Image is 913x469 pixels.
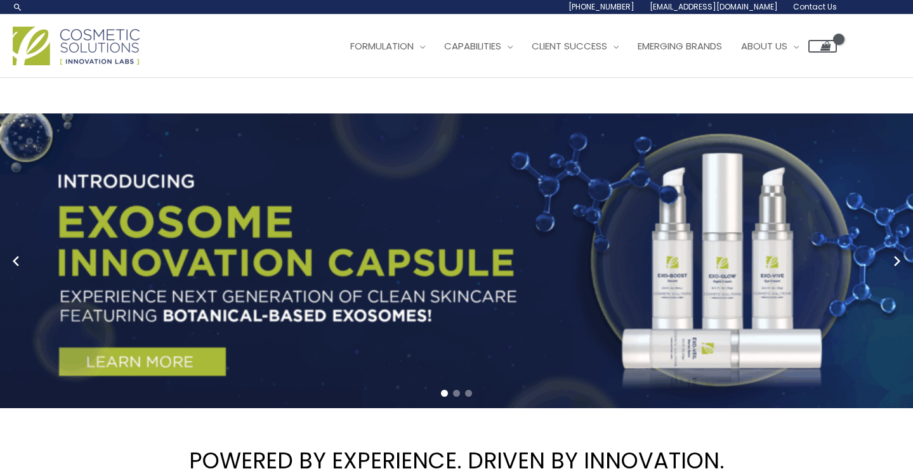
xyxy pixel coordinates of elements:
[341,27,435,65] a: Formulation
[628,27,732,65] a: Emerging Brands
[888,252,907,271] button: Next slide
[741,39,787,53] span: About Us
[441,390,448,397] span: Go to slide 1
[435,27,522,65] a: Capabilities
[453,390,460,397] span: Go to slide 2
[13,27,140,65] img: Cosmetic Solutions Logo
[732,27,808,65] a: About Us
[522,27,628,65] a: Client Success
[638,39,722,53] span: Emerging Brands
[350,39,414,53] span: Formulation
[808,40,837,53] a: View Shopping Cart, empty
[6,252,25,271] button: Previous slide
[465,390,472,397] span: Go to slide 3
[331,27,837,65] nav: Site Navigation
[13,2,23,12] a: Search icon link
[568,1,634,12] span: [PHONE_NUMBER]
[444,39,501,53] span: Capabilities
[650,1,778,12] span: [EMAIL_ADDRESS][DOMAIN_NAME]
[532,39,607,53] span: Client Success
[793,1,837,12] span: Contact Us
